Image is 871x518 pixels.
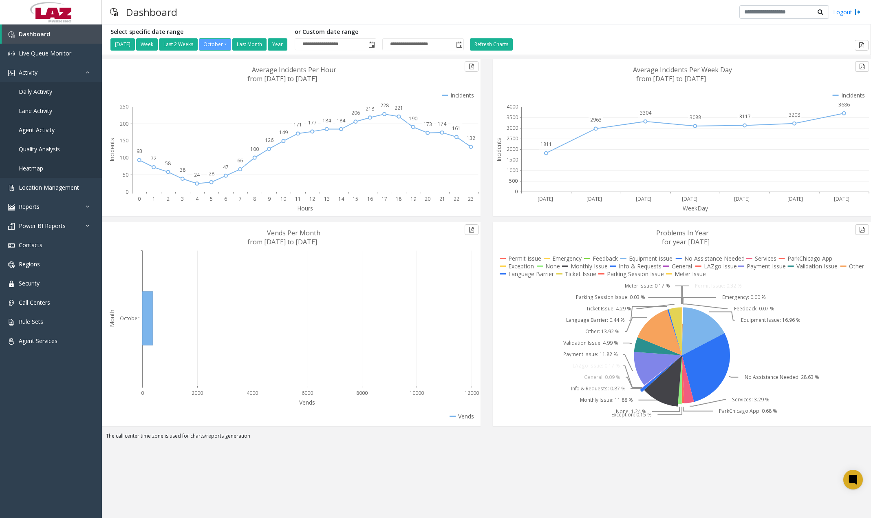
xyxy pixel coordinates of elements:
span: Toggle popup [454,39,463,50]
button: Export to pdf [855,224,869,235]
img: 'icon' [8,319,15,325]
text: ParkChicago App: 0.68 % [719,408,777,415]
h3: Dashboard [122,2,181,22]
text: 2500 [507,135,518,142]
text: Meter Issue: 0.17 % [625,283,670,290]
text: 6 [224,195,227,202]
text: Feedback: 0.07 % [734,305,774,312]
text: 3208 [789,111,800,118]
text: 8000 [356,390,368,396]
text: 3 [181,195,184,202]
text: 22 [454,195,459,202]
span: Agent Activity [19,126,55,134]
text: 184 [322,117,331,124]
text: 10000 [410,390,424,396]
img: 'icon' [8,51,15,57]
button: [DATE] [110,38,135,51]
span: Heatmap [19,164,43,172]
text: 200 [120,120,128,127]
text: 4 [196,195,199,202]
text: 161 [452,125,461,132]
text: 228 [380,102,389,109]
text: 18 [396,195,401,202]
text: 177 [308,119,317,126]
img: 'icon' [8,300,15,306]
text: Average Incidents Per Hour [252,65,336,74]
text: Problems In Year [656,228,709,237]
text: Permit Issue: 0.32 % [695,283,742,290]
text: 206 [351,109,360,116]
text: [DATE] [834,195,849,202]
span: Quality Analysis [19,145,60,153]
text: 20 [425,195,430,202]
h5: Select specific date range [110,29,289,35]
text: Exception: 0.15 % [611,412,652,418]
span: Call Centers [19,299,50,306]
text: Info & Requests: 0.87 % [571,385,626,392]
text: 221 [395,104,403,111]
span: Toggle popup [367,39,376,50]
img: 'icon' [8,261,15,268]
text: 1811 [540,141,552,148]
text: 2000 [507,146,518,153]
text: 5 [210,195,213,202]
text: Emergency: 0.00 % [722,294,765,301]
text: Other: 13.92 % [585,328,620,335]
span: Agent Services [19,337,57,345]
text: 66 [237,157,243,164]
text: [DATE] [787,195,803,202]
text: 47 [223,164,229,170]
text: 15 [353,195,358,202]
text: 7 [239,195,242,202]
button: Week [136,38,158,51]
text: Equipment Issue: 16.96 % [741,317,800,324]
a: Logout [833,8,861,16]
text: None: 1.24 % [615,408,646,415]
img: 'icon' [8,70,15,76]
text: 16 [367,195,373,202]
text: 1 [152,195,155,202]
text: 1000 [507,167,518,174]
text: Parking Session Issue: 0.03 % [576,294,645,301]
img: pageIcon [110,2,118,22]
text: 500 [509,177,518,184]
button: Export to pdf [855,61,869,72]
span: Activity [19,69,37,76]
text: 24 [194,171,200,178]
span: Live Queue Monitor [19,49,71,57]
button: October [199,38,231,51]
text: 72 [151,155,157,162]
text: 0 [138,195,141,202]
span: Reports [19,203,40,210]
text: 2963 [590,117,602,124]
text: 4000 [507,103,518,110]
text: 3000 [507,124,518,131]
span: Regions [19,260,40,268]
text: Incidents [495,138,503,162]
text: 93 [137,148,142,155]
img: 'icon' [8,242,15,249]
text: [DATE] [538,195,553,202]
text: 17 [381,195,387,202]
text: 8 [253,195,256,202]
span: Contacts [19,241,42,249]
text: 173 [423,121,432,128]
text: No Assistance Needed: 28.63 % [745,374,819,381]
text: 3500 [507,114,518,121]
button: Last Month [232,38,267,51]
text: 3304 [640,109,652,116]
text: 6000 [302,390,313,396]
img: logout [854,8,861,16]
text: 2 [167,195,170,202]
text: 174 [438,120,447,127]
text: Month [108,310,116,327]
text: 132 [467,135,475,142]
text: Hours [297,204,313,212]
span: Dashboard [19,30,50,38]
text: 100 [120,154,128,161]
span: Rule Sets [19,318,43,325]
text: 23 [468,195,474,202]
text: 58 [165,160,171,167]
text: 28 [209,170,214,177]
button: Export to pdf [855,40,869,51]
